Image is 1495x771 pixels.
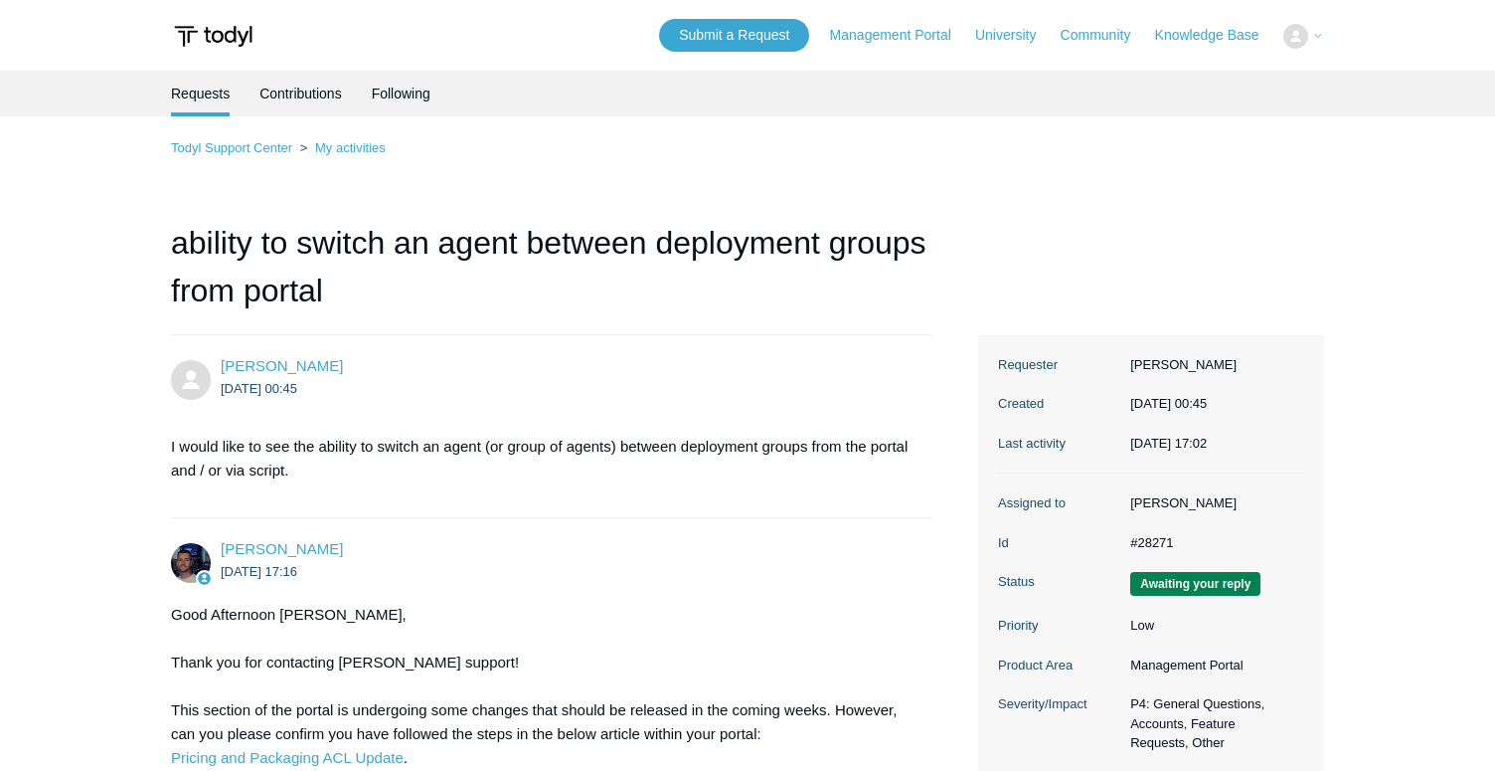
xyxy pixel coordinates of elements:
dd: Management Portal [1120,656,1304,675]
dd: Low [1120,616,1304,636]
a: Knowledge Base [1155,25,1279,46]
dd: #28271 [1120,533,1304,553]
a: Pricing and Packaging ACL Update [171,749,404,766]
time: 2025-09-20T00:45:43+00:00 [1130,396,1207,411]
dt: Last activity [998,434,1120,454]
a: University [975,25,1056,46]
a: [PERSON_NAME] [221,540,343,557]
time: 2025-09-20T17:16:49Z [221,564,297,579]
a: Following [372,71,430,116]
a: Community [1061,25,1151,46]
dt: Assigned to [998,493,1120,513]
li: Requests [171,71,230,116]
dt: Created [998,394,1120,414]
a: [PERSON_NAME] [221,357,343,374]
time: 2025-09-26T17:02:34+00:00 [1130,436,1207,451]
img: Todyl Support Center Help Center home page [171,18,255,55]
dt: Priority [998,616,1120,636]
dd: [PERSON_NAME] [1120,493,1304,513]
a: Contributions [259,71,342,116]
span: Connor Davis [221,540,343,557]
a: Management Portal [830,25,971,46]
a: Todyl Support Center [171,140,292,155]
a: Submit a Request [659,19,809,52]
a: My activities [315,140,386,155]
span: We are waiting for you to respond [1130,572,1260,596]
dt: Severity/Impact [998,694,1120,714]
li: My activities [296,140,386,155]
dd: [PERSON_NAME] [1120,355,1304,375]
h1: ability to switch an agent between deployment groups from portal [171,219,932,335]
li: Todyl Support Center [171,140,296,155]
dt: Status [998,572,1120,592]
span: Knox Wimberly [221,357,343,374]
dt: Id [998,533,1120,553]
dt: Product Area [998,656,1120,675]
dd: P4: General Questions, Accounts, Feature Requests, Other [1120,694,1304,753]
p: I would like to see the ability to switch an agent (or group of agents) between deployment groups... [171,435,913,482]
dt: Requester [998,355,1120,375]
time: 2025-09-20T00:45:43Z [221,381,297,396]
